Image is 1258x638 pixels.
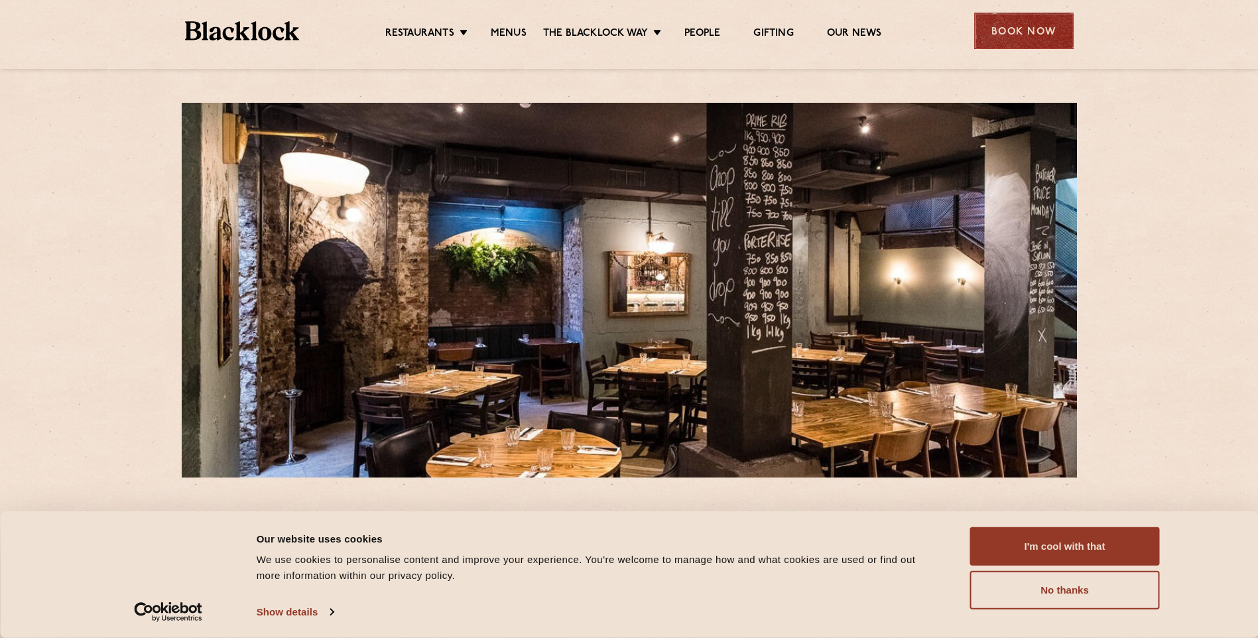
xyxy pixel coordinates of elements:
[385,27,454,42] a: Restaurants
[753,27,793,42] a: Gifting
[110,602,226,622] a: Usercentrics Cookiebot - opens in a new window
[257,531,940,546] div: Our website uses cookies
[257,552,940,584] div: We use cookies to personalise content and improve your experience. You're welcome to manage how a...
[970,571,1160,609] button: No thanks
[491,27,527,42] a: Menus
[974,13,1074,49] div: Book Now
[970,527,1160,566] button: I'm cool with that
[185,21,300,40] img: BL_Textured_Logo-footer-cropped.svg
[684,27,720,42] a: People
[543,27,648,42] a: The Blacklock Way
[257,602,334,622] a: Show details
[827,27,882,42] a: Our News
